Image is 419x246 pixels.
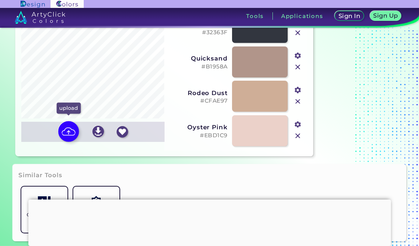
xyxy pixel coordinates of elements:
[293,28,302,37] img: icon_close.svg
[281,13,323,19] h3: Applications
[293,62,302,72] img: icon_close.svg
[169,29,228,36] h5: #32363F
[90,196,102,209] img: icon_color_shades.svg
[169,55,228,62] h3: Quicksand
[38,196,51,209] img: icon_col_pal_col.svg
[169,132,228,139] h5: #EBD1C9
[21,1,45,8] img: ArtyClick Design logo
[336,12,363,21] a: Sign In
[117,126,128,138] img: icon_favourite_white.svg
[57,103,80,113] p: upload
[169,89,228,97] h3: Rodeo Dust
[169,124,228,131] h3: Oyster Pink
[293,97,302,106] img: icon_close.svg
[92,126,104,137] img: icon_download_white.svg
[58,121,79,142] img: icon picture
[24,211,65,225] h5: Color Palette Generator
[70,184,122,236] a: Color Shades Finder
[339,13,359,19] h5: Sign In
[28,200,391,244] iframe: Advertisement
[18,171,62,180] h3: Similar Tools
[246,13,264,19] h3: Tools
[169,63,228,70] h5: #B1958A
[15,11,66,24] img: logo_artyclick_colors_white.svg
[293,131,302,140] img: icon_close.svg
[374,13,397,18] h5: Sign Up
[169,98,228,104] h5: #CFAE97
[18,184,70,236] a: Color Palette Generator
[371,12,400,21] a: Sign Up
